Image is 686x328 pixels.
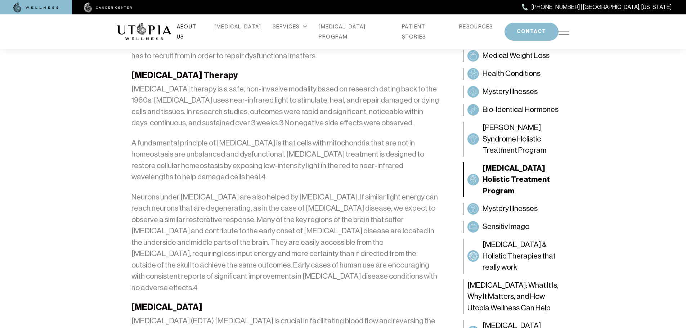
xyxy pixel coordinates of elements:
a: Bio-Identical HormonesBio-Identical Hormones [463,104,569,116]
a: Health ConditionsHealth Conditions [463,68,569,80]
img: Medical Weight Loss [469,51,477,60]
span: [PHONE_NUMBER] | [GEOGRAPHIC_DATA], [US_STATE] [532,3,672,12]
img: Sensitiv Imago [469,223,477,231]
p: [MEDICAL_DATA] therapy is a safe, non-invasive modality based on research dating back to the 1960... [131,84,440,129]
img: cancer center [84,3,132,13]
strong: [MEDICAL_DATA] Therapy [131,70,238,80]
a: Long COVID & Holistic Therapies that really work[MEDICAL_DATA] & Holistic Therapies that really work [463,239,569,274]
p: Neurons under [MEDICAL_DATA] are also helped by [MEDICAL_DATA]. If similar light energy can reach... [131,192,440,294]
a: ABOUT US [177,22,203,42]
a: Sensitiv ImagoSensitiv Imago [463,221,569,233]
span: Mystery Illnesses [483,203,538,215]
span: [MEDICAL_DATA] Holistic Treatment Program [483,163,566,197]
strong: [MEDICAL_DATA] [131,302,202,312]
img: wellness [13,3,59,13]
img: Sjögren’s Syndrome Holistic Treatment Program [469,135,477,143]
img: Mystery Illnesses [469,87,477,96]
span: Sensitiv Imago [483,221,529,233]
a: [PHONE_NUMBER] | [GEOGRAPHIC_DATA], [US_STATE] [522,3,672,12]
a: [MEDICAL_DATA]: What It Is, Why It Matters, and How Utopia Wellness Can Help [463,279,569,314]
img: icon-hamburger [559,29,569,35]
a: Medical Weight LossMedical Weight Loss [463,50,569,62]
a: Mystery IllnessesMystery Illnesses [463,86,569,98]
span: Medical Weight Loss [483,50,550,62]
a: [MEDICAL_DATA] PROGRAM [319,22,390,42]
img: Dementia Holistic Treatment Program [469,175,477,184]
span: Mystery Illnesses [483,86,538,98]
img: Health Conditions [469,69,477,78]
span: [MEDICAL_DATA]: What It Is, Why It Matters, and How Utopia Wellness Can Help [467,280,566,314]
span: Health Conditions [483,68,541,80]
a: [MEDICAL_DATA] [215,22,261,32]
span: [PERSON_NAME] Syndrome Holistic Treatment Program [483,122,566,156]
p: A fundamental principle of [MEDICAL_DATA] is that cells with mitochondria that are not in homeost... [131,138,440,183]
a: Mystery IllnessesMystery Illnesses [463,203,569,215]
img: logo [117,23,171,40]
a: PATIENT STORIES [402,22,448,42]
a: Sjögren’s Syndrome Holistic Treatment Program[PERSON_NAME] Syndrome Holistic Treatment Program [463,122,569,157]
img: Long COVID & Holistic Therapies that really work [469,252,477,260]
img: Mystery Illnesses [469,205,477,213]
img: Bio-Identical Hormones [469,105,477,114]
span: [MEDICAL_DATA] & Holistic Therapies that really work [483,239,566,273]
a: RESOURCES [459,22,493,32]
div: SERVICES [273,22,307,32]
button: CONTACT [505,23,559,41]
span: Bio-Identical Hormones [483,104,559,116]
a: Dementia Holistic Treatment Program[MEDICAL_DATA] Holistic Treatment Program [463,162,569,197]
